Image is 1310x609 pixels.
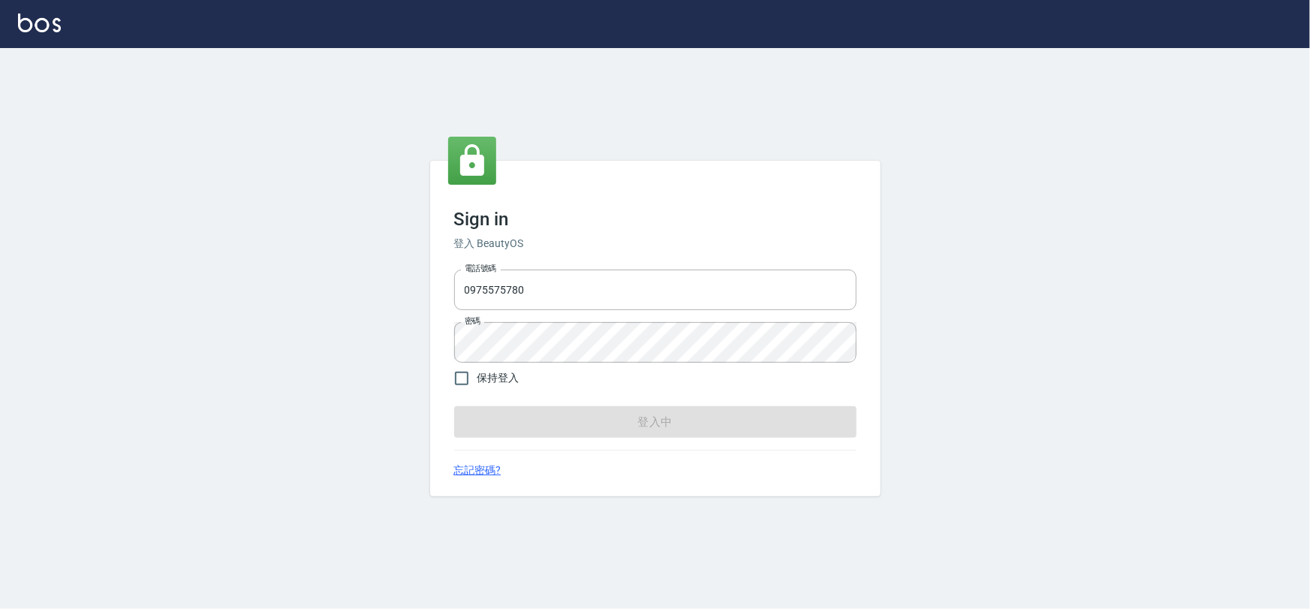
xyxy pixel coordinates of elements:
label: 電話號碼 [465,263,496,274]
h3: Sign in [454,209,857,230]
img: Logo [18,14,61,32]
a: 忘記密碼? [454,463,501,478]
label: 密碼 [465,315,480,327]
h6: 登入 BeautyOS [454,236,857,252]
span: 保持登入 [477,370,519,386]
